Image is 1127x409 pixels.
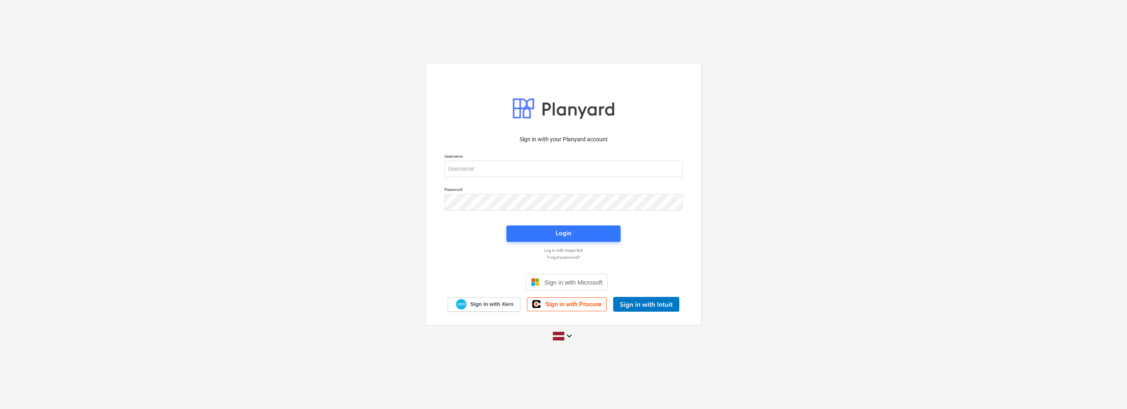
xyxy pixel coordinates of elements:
[448,297,521,312] a: Sign in with Xero
[506,225,621,242] button: Login
[440,255,687,260] a: Forgot password?
[444,154,683,161] p: Username
[444,135,683,144] p: Sign in with your Planyard account
[544,279,603,286] span: Sign in with Microsoft
[456,299,467,310] img: Xero logo
[527,297,607,311] a: Sign in with Procore
[444,187,683,194] p: Password
[440,248,687,253] a: Log in with magic link
[545,301,601,308] span: Sign in with Procore
[531,278,539,286] img: Microsoft logo
[556,228,571,239] div: Login
[564,331,574,341] i: keyboard_arrow_down
[444,161,683,177] input: Username
[470,301,513,308] span: Sign in with Xero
